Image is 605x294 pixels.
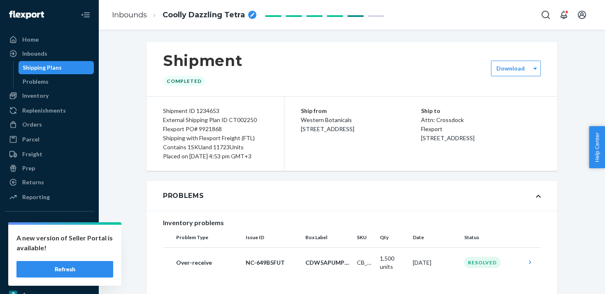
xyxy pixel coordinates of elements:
[5,89,94,102] a: Inventory
[163,106,268,115] div: Shipment ID 1234653
[5,104,94,117] a: Replenishments
[163,134,268,143] div: Shipping with Flexport Freight (FTL)
[112,10,147,19] a: Inbounds
[301,116,354,132] span: Western Botanicals [STREET_ADDRESS]
[574,7,590,23] button: Open account menu
[421,125,541,134] p: Flexport
[22,164,35,172] div: Prep
[22,178,44,186] div: Returns
[589,126,605,168] button: Help Center
[5,33,94,46] a: Home
[5,47,94,60] a: Inbounds
[354,247,377,278] td: CB_V2_strawberry_90serv
[163,115,268,125] div: External Shipping Plan ID CT002250
[246,259,299,267] p: NC-649B5FUT
[22,221,57,229] div: Integrations
[496,64,525,73] label: Download
[5,162,94,175] a: Prep
[5,218,94,231] button: Integrations
[5,148,94,161] a: Freight
[538,7,554,23] button: Open Search Box
[461,228,523,247] th: Status
[163,218,541,228] div: Inventory problems
[163,52,242,69] h1: Shipment
[22,35,39,44] div: Home
[163,10,245,21] span: Coolly Dazzling Tetra
[163,125,268,134] div: Flexport PO# 9921868
[421,106,541,115] p: Ship to
[377,247,410,278] td: 1,500 units
[354,228,377,247] th: SKU
[22,92,49,100] div: Inventory
[105,3,263,27] ol: breadcrumbs
[464,257,500,268] div: Resolved
[5,232,94,245] a: f12898-4
[5,191,94,204] a: Reporting
[5,118,94,131] a: Orders
[5,260,94,273] a: gnzsuz-v5
[163,76,205,86] div: Completed
[23,78,49,86] div: Problems
[22,120,42,129] div: Orders
[305,259,350,267] p: CDW5APUMPLG
[5,274,94,287] a: 5176b9-7b
[5,176,94,189] a: Returns
[163,143,268,152] div: Contains 1 SKU and 11723 Units
[5,246,94,259] a: 6e639d-fc
[242,228,302,247] th: Issue ID
[302,228,354,247] th: Box Label
[9,11,44,19] img: Flexport logo
[176,259,239,267] p: Over-receive
[556,7,572,23] button: Open notifications
[421,134,475,141] span: [STREET_ADDRESS]
[16,261,113,278] button: Refresh
[163,152,268,161] div: Placed on [DATE] 4:53 pm GMT+3
[163,228,242,247] th: Problem Type
[22,135,40,143] div: Parcel
[77,7,94,23] button: Close Navigation
[301,106,421,115] p: Ship from
[163,191,204,201] div: Problems
[410,228,461,247] th: Date
[22,49,47,58] div: Inbounds
[23,64,62,72] div: Shipping Plans
[377,228,410,247] th: Qty
[19,61,94,74] a: Shipping Plans
[22,106,66,115] div: Replenishments
[5,133,94,146] a: Parcel
[19,75,94,88] a: Problems
[16,233,113,253] p: A new version of Seller Portal is available!
[22,150,42,158] div: Freight
[22,193,50,201] div: Reporting
[410,247,461,278] td: [DATE]
[421,115,541,125] p: Attn: Crossdock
